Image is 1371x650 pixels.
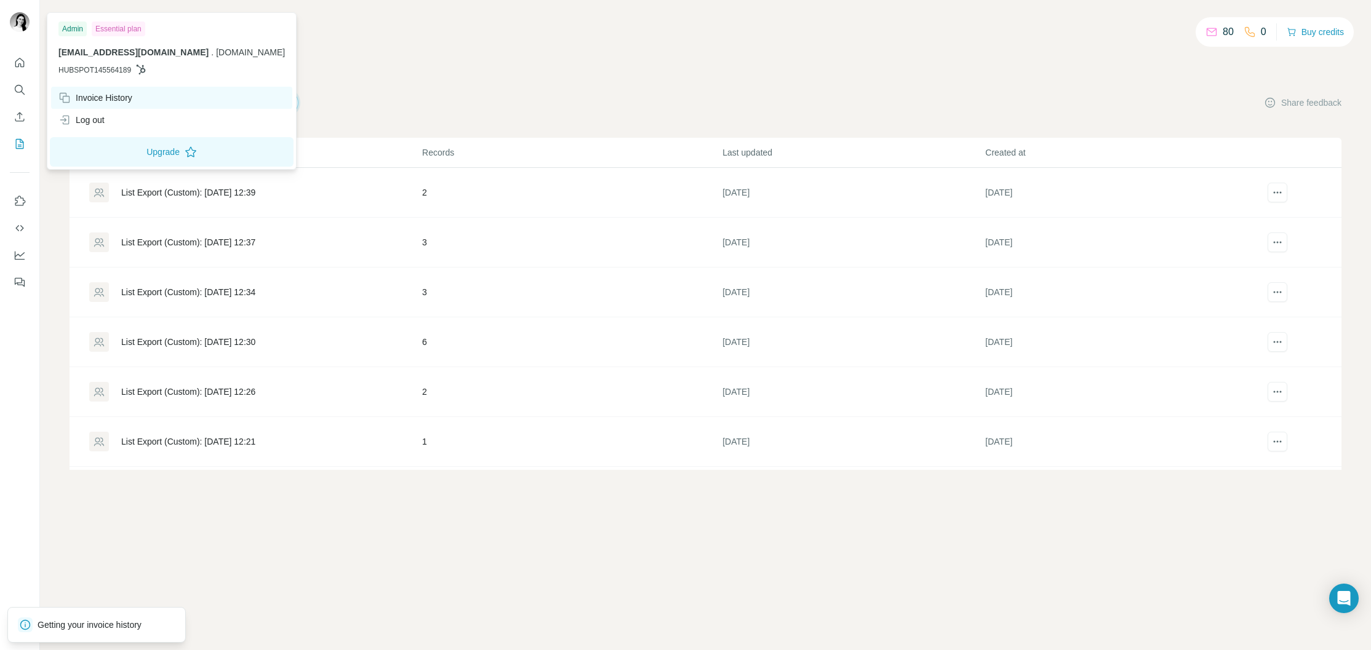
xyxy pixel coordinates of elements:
[10,190,30,212] button: Use Surfe on LinkedIn
[722,417,985,467] td: [DATE]
[10,52,30,74] button: Quick start
[722,367,985,417] td: [DATE]
[985,146,1247,159] p: Created at
[422,367,722,417] td: 2
[422,467,722,517] td: 5
[722,146,984,159] p: Last updated
[722,168,985,218] td: [DATE]
[722,268,985,317] td: [DATE]
[1268,332,1287,352] button: actions
[121,286,255,298] div: List Export (Custom): [DATE] 12:34
[985,417,1247,467] td: [DATE]
[58,22,87,36] div: Admin
[1268,232,1287,252] button: actions
[985,168,1247,218] td: [DATE]
[1268,183,1287,202] button: actions
[10,271,30,293] button: Feedback
[1268,432,1287,451] button: actions
[10,106,30,128] button: Enrich CSV
[1268,382,1287,402] button: actions
[121,236,255,248] div: List Export (Custom): [DATE] 12:37
[985,367,1247,417] td: [DATE]
[38,619,151,631] p: Getting your invoice history
[722,317,985,367] td: [DATE]
[121,435,255,448] div: List Export (Custom): [DATE] 12:21
[722,467,985,517] td: [DATE]
[10,244,30,266] button: Dashboard
[50,137,294,167] button: Upgrade
[985,317,1247,367] td: [DATE]
[211,47,214,57] span: .
[10,79,30,101] button: Search
[121,186,255,199] div: List Export (Custom): [DATE] 12:39
[422,146,721,159] p: Records
[10,12,30,32] img: Avatar
[1287,23,1344,41] button: Buy credits
[422,218,722,268] td: 3
[58,47,209,57] span: [EMAIL_ADDRESS][DOMAIN_NAME]
[216,47,285,57] span: [DOMAIN_NAME]
[58,92,132,104] div: Invoice History
[1264,97,1341,109] button: Share feedback
[10,217,30,239] button: Use Surfe API
[985,268,1247,317] td: [DATE]
[985,218,1247,268] td: [DATE]
[422,268,722,317] td: 3
[58,114,105,126] div: Log out
[422,417,722,467] td: 1
[121,336,255,348] div: List Export (Custom): [DATE] 12:30
[985,467,1247,517] td: [DATE]
[121,386,255,398] div: List Export (Custom): [DATE] 12:26
[422,317,722,367] td: 6
[422,168,722,218] td: 2
[1223,25,1234,39] p: 80
[1261,25,1266,39] p: 0
[1268,282,1287,302] button: actions
[58,65,131,76] span: HUBSPOT145564189
[1329,584,1359,613] div: Open Intercom Messenger
[10,133,30,155] button: My lists
[722,218,985,268] td: [DATE]
[92,22,145,36] div: Essential plan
